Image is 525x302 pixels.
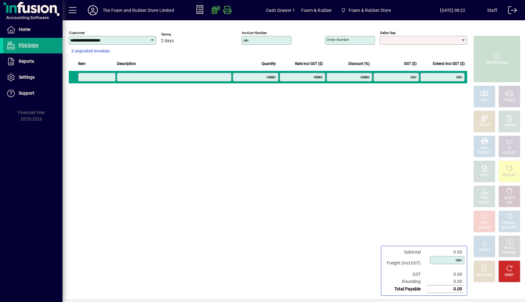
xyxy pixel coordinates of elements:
[427,278,464,285] td: 0.00
[427,285,464,293] td: 0.00
[295,60,323,67] span: Rate incl GST ($)
[433,60,465,67] span: Extend incl GST ($)
[78,60,86,67] span: Item
[479,123,490,128] div: EFTPOS
[427,249,464,256] td: 0.00
[348,60,370,67] span: Discount (%)
[503,98,515,103] div: CHEQUE
[384,271,427,278] td: GST
[161,38,174,43] span: 2 days
[19,91,34,96] span: Support
[384,256,427,271] td: Freight (Incl GST)
[3,86,62,101] a: Support
[327,37,349,42] mat-label: Order number
[503,1,517,22] a: Logout
[477,273,492,278] div: DISCOUNT
[479,248,490,253] div: PROFIT
[71,48,110,54] span: 3 unposted invoices
[481,146,488,151] div: MISC
[3,22,62,37] a: Home
[242,31,267,35] mat-label: Invoice number
[480,221,488,225] div: HOLD
[103,5,174,15] div: The Foam and Rubber Store Limited
[479,201,490,205] div: SELECT
[19,43,38,48] span: POS Entry
[504,196,515,201] div: DELETE
[506,201,512,205] div: LINE
[502,221,516,225] div: PRODUCT
[380,31,396,35] mat-label: Sales rep
[418,5,487,15] span: [DATE] 08:22
[3,70,62,85] a: Settings
[338,5,393,16] span: Foam & Rubber Store
[427,271,464,278] td: 0.00
[266,5,295,15] span: Cash Drawer 1
[478,225,490,230] div: INVOICE
[161,32,198,37] span: Terms
[301,5,332,15] span: Foam & Rubber
[502,173,516,178] div: PRODUCT
[83,5,103,16] button: Profile
[19,27,30,32] span: Home
[384,285,427,293] td: Total Payable
[117,60,136,67] span: Description
[19,59,34,64] span: Reports
[19,75,35,80] span: Settings
[503,123,516,128] div: CHARGE
[480,173,488,178] div: NOTE
[384,249,427,256] td: Subtotal
[507,146,512,151] div: GL
[486,61,508,65] div: PROCESS SALE
[3,54,62,69] a: Reports
[404,60,417,67] span: GST ($)
[487,5,497,15] div: Staff
[504,246,515,250] div: RECALL
[384,278,427,285] td: Rounding
[262,60,276,67] span: Quantity
[69,46,112,57] button: 3 unposted invoices
[505,273,514,278] div: RESET
[502,250,516,255] div: INVOICES
[477,151,491,155] div: PRODUCT
[349,5,391,15] span: Foam & Rubber Store
[480,196,489,201] div: PRICE
[480,98,488,103] div: CASH
[502,151,517,155] div: ACCOUNT
[69,31,85,35] mat-label: Customer
[502,225,517,230] div: SUMMARY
